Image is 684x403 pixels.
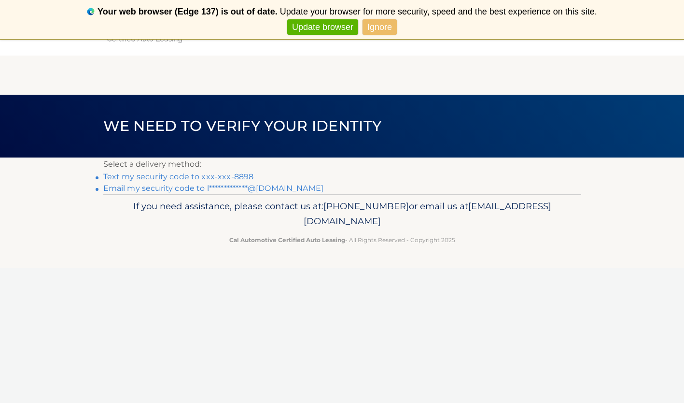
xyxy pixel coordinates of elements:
a: Text my security code to xxx-xxx-8898 [103,172,254,181]
p: - All Rights Reserved - Copyright 2025 [110,235,575,245]
span: [PHONE_NUMBER] [323,201,409,212]
a: Update browser [287,19,358,35]
span: We need to verify your identity [103,117,382,135]
strong: Cal Automotive Certified Auto Leasing [229,236,345,244]
b: Your web browser (Edge 137) is out of date. [98,7,278,16]
a: Ignore [363,19,397,35]
p: Select a delivery method: [103,158,581,171]
span: Update your browser for more security, speed and the best experience on this site. [280,7,597,16]
p: If you need assistance, please contact us at: or email us at [110,199,575,230]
